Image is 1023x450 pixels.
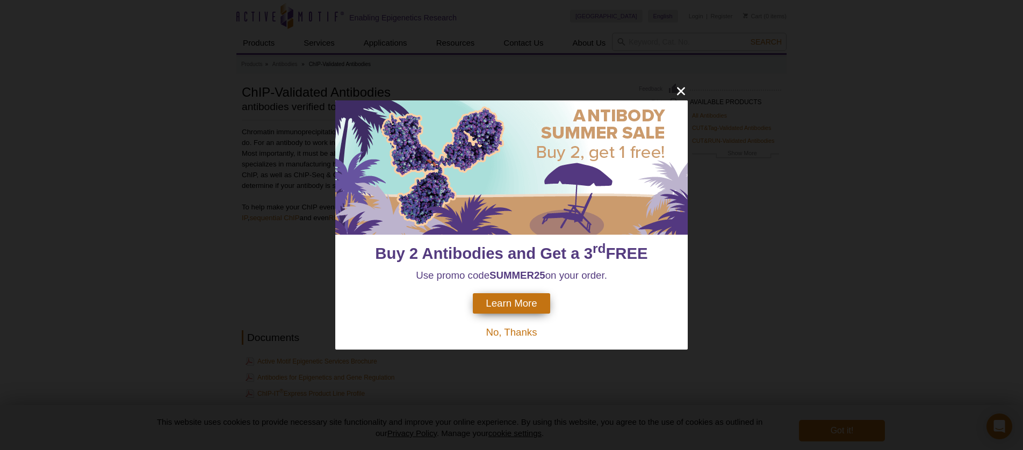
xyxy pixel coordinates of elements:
[674,84,688,98] button: close
[489,270,545,281] strong: SUMMER25
[486,326,537,338] span: No, Thanks
[375,244,647,262] span: Buy 2 Antibodies and Get a 3 FREE
[416,270,607,281] span: Use promo code on your order.
[593,241,606,256] sup: rd
[486,297,537,309] span: Learn More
